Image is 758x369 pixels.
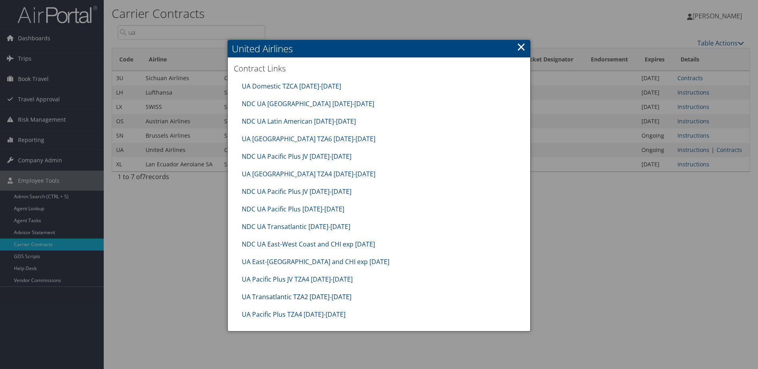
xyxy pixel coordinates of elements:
a: UA Pacific Plus JV TZA4 [DATE]-[DATE] [242,275,353,284]
a: NDC UA Transatlantic [DATE]-[DATE] [242,222,350,231]
a: NDC UA Pacific Plus JV [DATE]-[DATE] [242,187,351,196]
h2: United Airlines [228,40,530,57]
a: NDC UA Latin American [DATE]-[DATE] [242,117,356,126]
a: UA [GEOGRAPHIC_DATA] TZA4 [DATE]-[DATE] [242,170,375,178]
a: UA Domestic TZCA [DATE]-[DATE] [242,82,341,91]
a: NDC UA East-West Coast and CHI exp [DATE] [242,240,375,249]
a: UA Pacific Plus TZA4 [DATE]-[DATE] [242,310,345,319]
a: NDC UA Pacific Plus [DATE]-[DATE] [242,205,344,213]
a: × [517,39,526,55]
a: UA [GEOGRAPHIC_DATA] TZA6 [DATE]-[DATE] [242,134,375,143]
a: UA East-[GEOGRAPHIC_DATA] and CHI exp [DATE] [242,257,389,266]
a: NDC UA [GEOGRAPHIC_DATA] [DATE]-[DATE] [242,99,374,108]
a: NDC UA Pacific Plus JV [DATE]-[DATE] [242,152,351,161]
h3: Contract Links [234,63,524,74]
a: UA Transatlantic TZA2 [DATE]-[DATE] [242,292,351,301]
